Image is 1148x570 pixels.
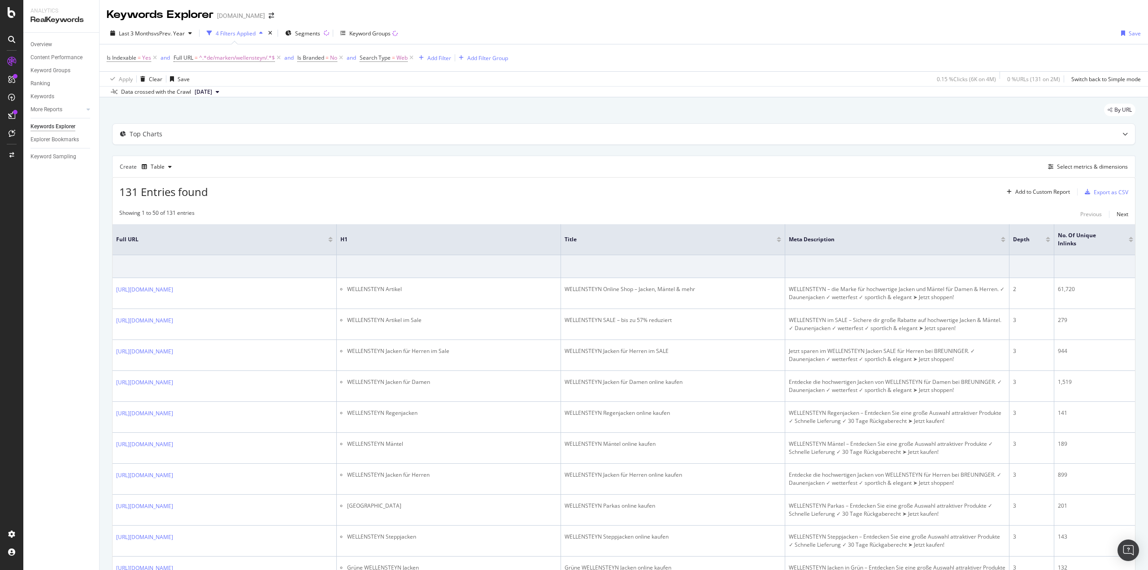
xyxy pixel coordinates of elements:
span: = [392,54,395,61]
button: Next [1117,209,1128,220]
a: [URL][DOMAIN_NAME] [116,316,173,325]
li: WELLENSTEYN Jacken für Damen [347,378,557,386]
div: Jetzt sparen im WELLENSTEYN Jacken SALE für Herren bei BREUNINGER. ✓ Daunenjacken ✓ wetterfest ✓ ... [789,347,1005,363]
span: H1 [340,235,544,244]
a: Overview [30,40,93,49]
div: Add Filter [427,54,451,62]
button: Select metrics & dimensions [1044,161,1128,172]
div: 189 [1058,440,1133,448]
div: and [284,54,294,61]
div: WELLENSTEYN im SALE – Sichere dir große Rabatte auf hochwertige Jacken & Mäntel. ✓ Daunenjacken ✓... [789,316,1005,332]
a: [URL][DOMAIN_NAME] [116,471,173,480]
a: Ranking [30,79,93,88]
div: Keywords Explorer [30,122,75,131]
a: Keywords [30,92,93,101]
div: 143 [1058,533,1133,541]
li: WELLENSTEYN Jacken für Herren im Sale [347,347,557,355]
div: Overview [30,40,52,49]
div: Keyword Sampling [30,152,76,161]
span: Yes [142,52,151,64]
div: Entdecke die hochwertigen Jacken von WELLENSTEYN für Herren bei BREUNINGER. ✓ Daunenjacken ✓ wett... [789,471,1005,487]
button: Add Filter Group [455,52,508,63]
div: Previous [1080,210,1102,218]
div: WELLENSTEYN Parkas – Entdecken Sie eine große Auswahl attraktiver Produkte ✓ Schnelle Lieferung ✓... [789,502,1005,518]
span: = [326,54,329,61]
div: Open Intercom Messenger [1118,540,1139,561]
span: Full URL [116,235,315,244]
div: Keywords [30,92,54,101]
div: 141 [1058,409,1133,417]
button: Switch back to Simple mode [1068,72,1141,86]
button: Add to Custom Report [1003,185,1070,199]
div: Keyword Groups [349,30,391,37]
div: WELLENSTEYN – die Marke für hochwertige Jacken und Mäntel für Damen & Herren. ✓ Daunenjacken ✓ we... [789,285,1005,301]
span: = [195,54,198,61]
div: Entdecke die hochwertigen Jacken von WELLENSTEYN für Damen bei BREUNINGER. ✓ Daunenjacken ✓ wette... [789,378,1005,394]
div: 3 [1013,471,1050,479]
span: Last 3 Months [119,30,154,37]
div: WELLENSTEYN Jacken für Damen online kaufen [565,378,781,386]
div: and [161,54,170,61]
div: Clear [149,75,162,83]
li: WELLENSTEYN Jacken für Herren [347,471,557,479]
button: Keyword Groups [337,26,401,40]
div: Add to Custom Report [1015,189,1070,195]
div: 3 [1013,440,1050,448]
div: WELLENSTEYN Jacken für Herren online kaufen [565,471,781,479]
div: 3 [1013,533,1050,541]
div: 201 [1058,502,1133,510]
button: Previous [1080,209,1102,220]
span: 131 Entries found [119,184,208,199]
li: WELLENSTEYN Mäntel [347,440,557,448]
a: More Reports [30,105,84,114]
span: Depth [1013,235,1032,244]
a: Content Performance [30,53,93,62]
div: Keywords Explorer [107,7,213,22]
div: 899 [1058,471,1133,479]
div: Showing 1 to 50 of 131 entries [119,209,195,220]
div: WELLENSTEYN Online Shop – Jacken, Mäntel & mehr [565,285,781,293]
div: 0.15 % Clicks ( 6K on 4M ) [937,75,996,83]
div: legacy label [1104,104,1135,116]
span: = [138,54,141,61]
span: Title [565,235,763,244]
div: 0 % URLs ( 131 on 2M ) [1007,75,1060,83]
span: ^.*de/marken/wellensteyn/.*$ [199,52,275,64]
span: vs Prev. Year [154,30,185,37]
li: WELLENSTEYN Artikel im Sale [347,316,557,324]
a: Explorer Bookmarks [30,135,93,144]
span: Search Type [360,54,391,61]
div: 3 [1013,502,1050,510]
div: 944 [1058,347,1133,355]
span: No [330,52,337,64]
div: times [266,29,274,38]
span: No. of Unique Inlinks [1058,231,1115,248]
button: and [347,53,356,62]
span: Segments [295,30,320,37]
div: Select metrics & dimensions [1057,163,1128,170]
li: WELLENSTEYN Regenjacken [347,409,557,417]
div: Data crossed with the Crawl [121,88,191,96]
button: Clear [137,72,162,86]
div: 3 [1013,347,1050,355]
a: [URL][DOMAIN_NAME] [116,533,173,542]
span: Full URL [174,54,193,61]
div: WELLENSTEYN Regenjacken online kaufen [565,409,781,417]
div: WELLENSTEYN Regenjacken – Entdecken Sie eine große Auswahl attraktiver Produkte ✓ Schnelle Liefer... [789,409,1005,425]
div: Keyword Groups [30,66,70,75]
div: Ranking [30,79,50,88]
div: Analytics [30,7,92,15]
button: Segments [282,26,324,40]
a: Keywords Explorer [30,122,93,131]
div: Top Charts [130,130,162,139]
div: Switch back to Simple mode [1071,75,1141,83]
a: [URL][DOMAIN_NAME] [116,409,173,418]
a: Keyword Groups [30,66,93,75]
a: [URL][DOMAIN_NAME] [116,285,173,294]
span: Is Branded [297,54,324,61]
div: 1,519 [1058,378,1133,386]
span: By URL [1114,107,1132,113]
li: WELLENSTEYN Artikel [347,285,557,293]
span: Web [396,52,408,64]
div: Content Performance [30,53,83,62]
